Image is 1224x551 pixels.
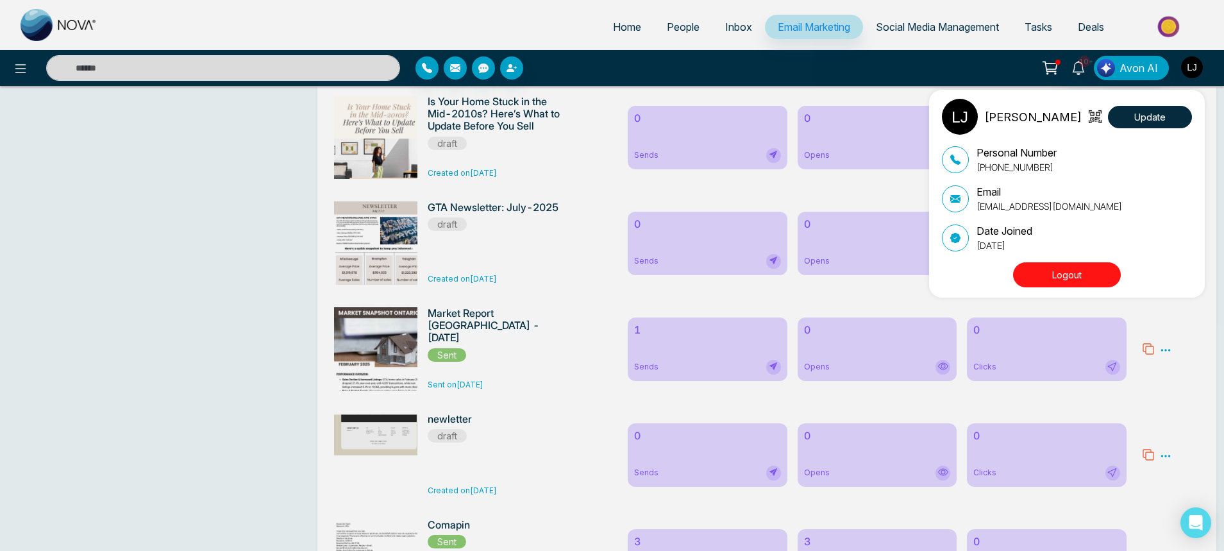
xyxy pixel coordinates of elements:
p: [PERSON_NAME] [984,108,1082,126]
p: Date Joined [977,223,1032,239]
p: [EMAIL_ADDRESS][DOMAIN_NAME] [977,199,1122,213]
p: Email [977,184,1122,199]
p: Personal Number [977,145,1057,160]
div: Open Intercom Messenger [1180,507,1211,538]
p: [DATE] [977,239,1032,252]
p: [PHONE_NUMBER] [977,160,1057,174]
button: Logout [1013,262,1121,287]
button: Update [1108,106,1192,128]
